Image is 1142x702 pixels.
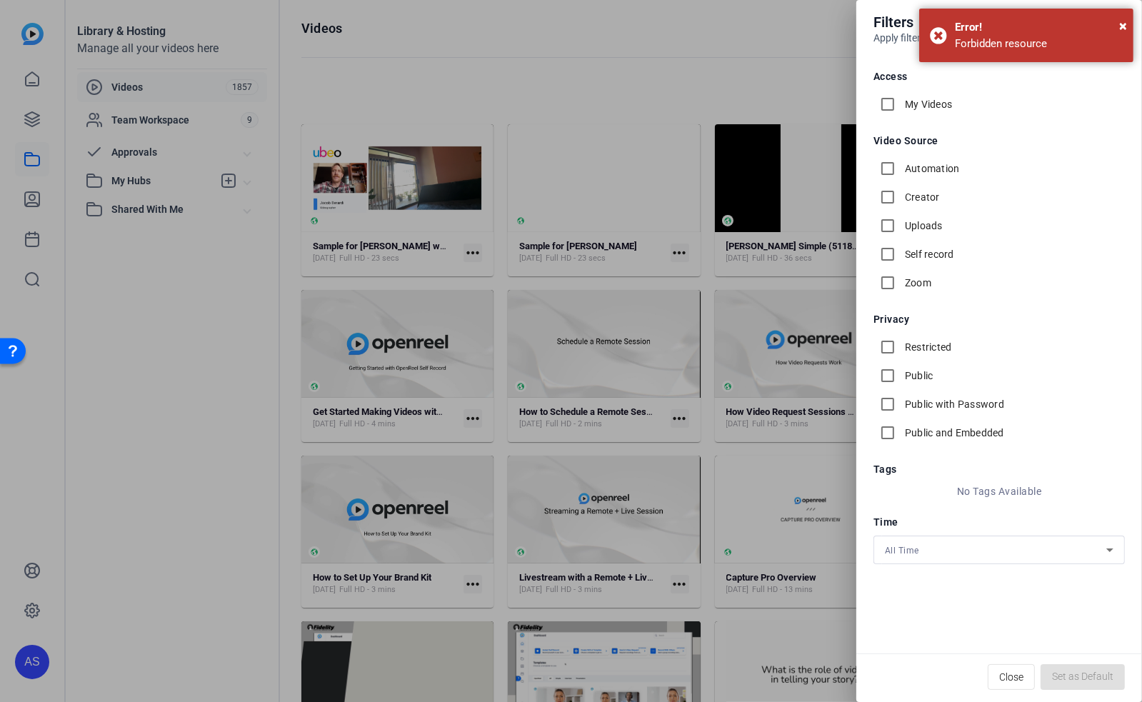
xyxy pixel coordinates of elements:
[873,517,1125,527] h5: Time
[902,368,933,383] label: Public
[873,483,1125,500] p: No Tags Available
[902,219,943,233] label: Uploads
[902,161,960,176] label: Automation
[873,314,1125,324] h5: Privacy
[873,136,1125,146] h5: Video Source
[902,426,1004,440] label: Public and Embedded
[902,247,954,261] label: Self record
[902,190,940,204] label: Creator
[1119,15,1127,36] button: Close
[873,33,1125,43] h6: Apply filters to videos
[902,97,952,111] label: My Videos
[902,340,952,354] label: Restricted
[1119,17,1127,34] span: ×
[873,71,1125,81] h5: Access
[885,546,919,556] span: All Time
[902,276,931,290] label: Zoom
[955,36,1123,52] div: Forbidden resource
[988,664,1035,690] button: Close
[902,397,1004,411] label: Public with Password
[955,19,1123,36] div: Error!
[999,663,1023,691] span: Close
[873,11,1125,33] h4: Filters
[873,464,1125,474] h5: Tags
